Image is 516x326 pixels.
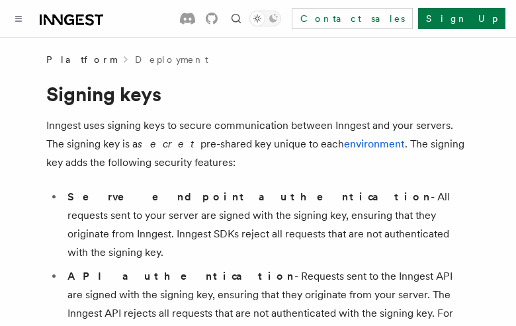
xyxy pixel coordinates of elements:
button: Toggle navigation [11,11,26,26]
a: Deployment [135,53,208,66]
a: Contact sales [292,8,413,29]
h1: Signing keys [46,82,470,106]
a: environment [344,138,405,150]
span: Platform [46,53,116,66]
li: - All requests sent to your server are signed with the signing key, ensuring that they originate ... [64,188,470,262]
strong: Serve endpoint authentication [67,190,431,203]
button: Find something... [228,11,244,26]
p: Inngest uses signing keys to secure communication between Inngest and your servers. The signing k... [46,116,470,172]
em: secret [138,138,200,150]
a: Sign Up [418,8,505,29]
button: Toggle dark mode [249,11,281,26]
strong: API authentication [67,270,294,282]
